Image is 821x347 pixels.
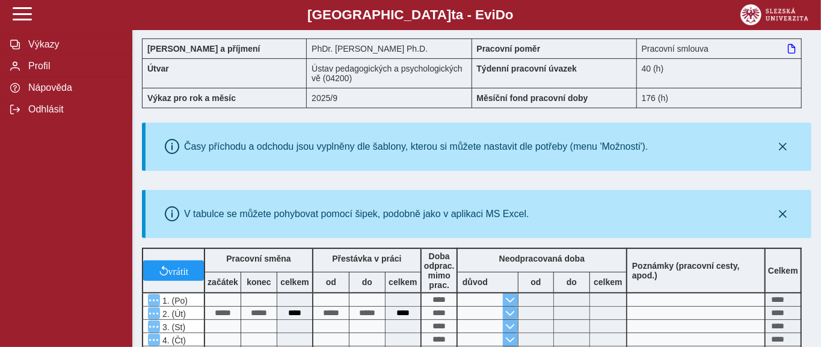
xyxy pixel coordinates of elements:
[740,4,808,25] img: logo_web_su.png
[349,277,385,287] b: do
[160,336,186,345] span: 4. (Čt)
[25,82,122,93] span: Nápověda
[226,254,291,263] b: Pracovní směna
[147,44,260,54] b: [PERSON_NAME] a příjmení
[499,254,585,263] b: Neodpracovaná doba
[386,277,420,287] b: celkem
[148,321,160,333] button: Menu
[505,7,514,22] span: o
[143,260,204,281] button: vrátit
[205,277,241,287] b: začátek
[637,38,802,58] div: Pracovní smlouva
[424,251,455,290] b: Doba odprac. mimo prac.
[148,334,160,346] button: Menu
[184,141,648,152] div: Časy příchodu a odchodu jsou vyplněny dle šablony, kterou si můžete nastavit dle potřeby (menu 'M...
[148,307,160,319] button: Menu
[768,266,798,275] b: Celkem
[518,277,553,287] b: od
[307,38,472,58] div: PhDr. [PERSON_NAME] Ph.D.
[496,7,505,22] span: D
[168,266,189,275] span: vrátit
[637,58,802,88] div: 40 (h)
[25,39,122,50] span: Výkazy
[160,322,185,332] span: 3. (St)
[307,58,472,88] div: Ústav pedagogických a psychologických vě (04200)
[554,277,589,287] b: do
[477,64,577,73] b: Týdenní pracovní úvazek
[25,104,122,115] span: Odhlásit
[451,7,455,22] span: t
[313,277,349,287] b: od
[332,254,401,263] b: Přestávka v práci
[307,88,472,108] div: 2025/9
[590,277,626,287] b: celkem
[25,61,122,72] span: Profil
[241,277,277,287] b: konec
[160,296,188,306] span: 1. (Po)
[147,93,236,103] b: Výkaz pro rok a měsíc
[36,7,785,23] b: [GEOGRAPHIC_DATA] a - Evi
[160,309,186,319] span: 2. (Út)
[277,277,312,287] b: celkem
[477,93,588,103] b: Měsíční fond pracovní doby
[147,64,169,73] b: Útvar
[637,88,802,108] div: 176 (h)
[184,209,529,220] div: V tabulce se můžete pohybovat pomocí šipek, podobně jako v aplikaci MS Excel.
[627,261,764,280] b: Poznámky (pracovní cesty, apod.)
[463,277,488,287] b: důvod
[477,44,541,54] b: Pracovní poměr
[148,294,160,306] button: Menu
